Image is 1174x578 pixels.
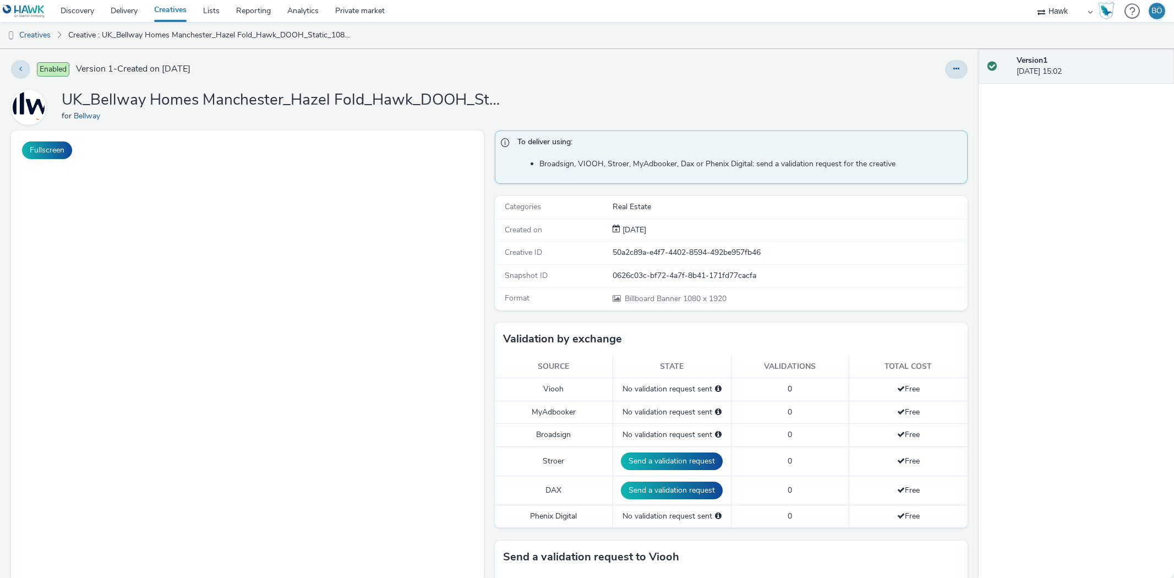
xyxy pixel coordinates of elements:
[715,384,722,395] div: Please select a deal below and click on Send to send a validation request to Viooh.
[897,456,920,466] span: Free
[788,429,792,440] span: 0
[539,159,962,170] li: Broadsign, VIOOH, Stroer, MyAdbooker, Dax or Phenix Digital: send a validation request for the cr...
[11,102,51,112] a: Bellway
[624,293,727,304] span: 1080 x 1920
[788,384,792,394] span: 0
[74,111,105,121] a: Bellway
[503,549,679,565] h3: Send a validation request to Viooh
[1098,2,1119,20] a: Hawk Academy
[495,356,613,378] th: Source
[613,356,731,378] th: State
[613,201,966,212] div: Real Estate
[788,511,792,521] span: 0
[503,331,622,347] h3: Validation by exchange
[505,270,548,281] span: Snapshot ID
[62,90,502,111] h1: UK_Bellway Homes Manchester_Hazel Fold_Hawk_DOOH_Static_1080x1920_12.09.2025
[715,511,722,522] div: Please select a deal below and click on Send to send a validation request to Phenix Digital.
[788,456,792,466] span: 0
[621,482,723,499] button: Send a validation request
[495,505,613,527] td: Phenix Digital
[517,137,956,151] span: To deliver using:
[495,476,613,505] td: DAX
[505,225,542,235] span: Created on
[1151,3,1162,19] div: BÖ
[620,225,646,235] span: [DATE]
[619,407,725,418] div: No validation request sent
[897,384,920,394] span: Free
[495,424,613,446] td: Broadsign
[505,247,542,258] span: Creative ID
[3,4,45,18] img: undefined Logo
[6,30,17,41] img: dooh
[613,247,966,258] div: 50a2c89a-e4f7-4402-8594-492be957fb46
[37,62,69,77] span: Enabled
[619,384,725,395] div: No validation request sent
[897,485,920,495] span: Free
[76,63,190,75] span: Version 1 - Created on [DATE]
[619,511,725,522] div: No validation request sent
[619,429,725,440] div: No validation request sent
[788,485,792,495] span: 0
[715,429,722,440] div: Please select a deal below and click on Send to send a validation request to Broadsign.
[13,91,45,123] img: Bellway
[620,225,646,236] div: Creation 12 September 2025, 15:02
[22,141,72,159] button: Fullscreen
[621,452,723,470] button: Send a validation request
[63,22,356,48] a: Creative : UK_Bellway Homes Manchester_Hazel Fold_Hawk_DOOH_Static_1080x1920_12.09.2025
[495,401,613,423] td: MyAdbooker
[731,356,849,378] th: Validations
[495,378,613,401] td: Viooh
[1098,2,1115,20] img: Hawk Academy
[849,356,968,378] th: Total cost
[715,407,722,418] div: Please select a deal below and click on Send to send a validation request to MyAdbooker.
[897,429,920,440] span: Free
[505,201,541,212] span: Categories
[897,407,920,417] span: Free
[1017,55,1047,66] strong: Version 1
[1017,55,1165,78] div: [DATE] 15:02
[625,293,683,304] span: Billboard Banner
[788,407,792,417] span: 0
[505,293,529,303] span: Format
[495,446,613,476] td: Stroer
[613,270,966,281] div: 0626c03c-bf72-4a7f-8b41-171fd77cacfa
[897,511,920,521] span: Free
[62,111,74,121] span: for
